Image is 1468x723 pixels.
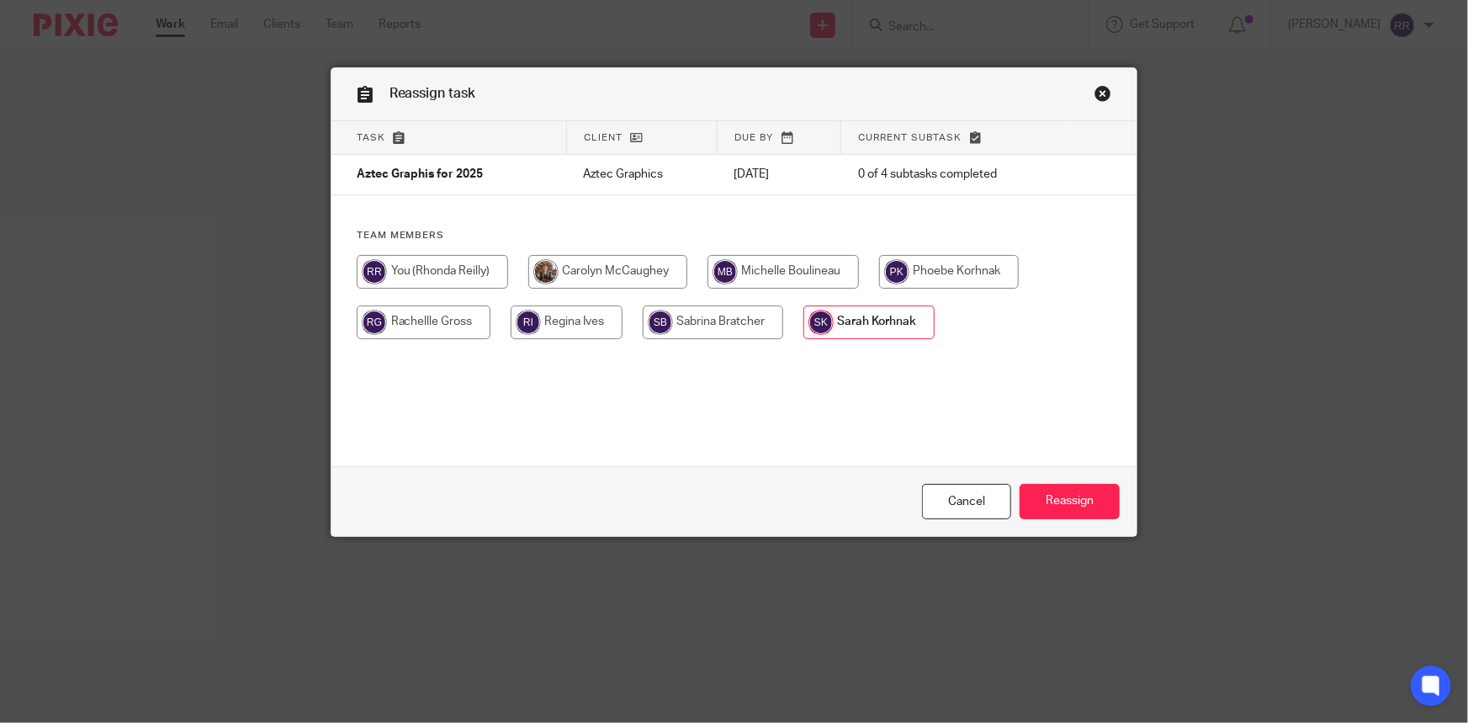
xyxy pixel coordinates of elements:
[858,133,962,142] span: Current subtask
[357,229,1112,242] h4: Team members
[734,133,773,142] span: Due by
[390,87,476,100] span: Reassign task
[1094,85,1111,108] a: Close this dialog window
[1020,484,1120,520] input: Reassign
[357,169,484,181] span: Aztec Graphis for 2025
[841,155,1070,195] td: 0 of 4 subtasks completed
[922,484,1011,520] a: Close this dialog window
[734,166,824,183] p: [DATE]
[357,133,385,142] span: Task
[584,133,623,142] span: Client
[584,166,701,183] p: Aztec Graphics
